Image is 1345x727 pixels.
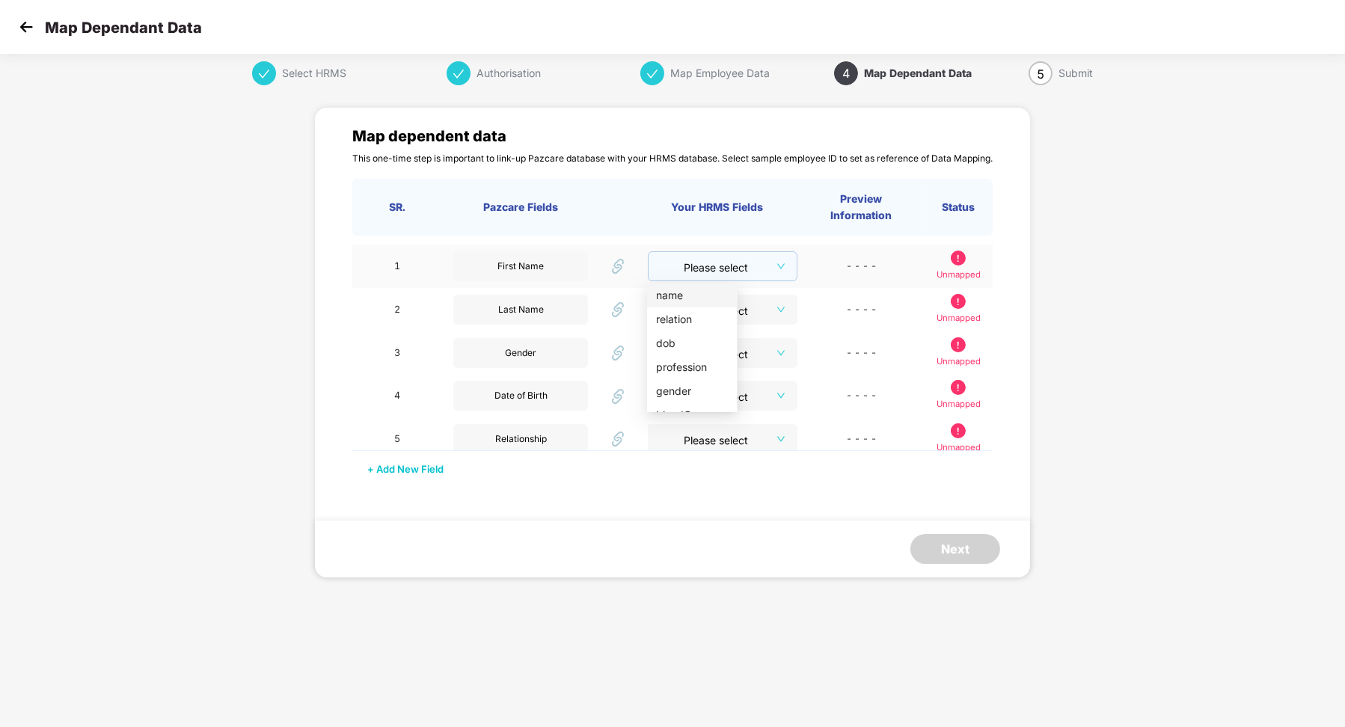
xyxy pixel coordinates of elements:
p: Unmapped [937,441,981,455]
li: relation [647,307,737,331]
td: 4 [352,374,441,417]
th: Pazcare Fields [441,179,600,236]
img: Un-Mapped Icon [612,259,624,274]
th: Your HRMS Fields [636,179,797,236]
p: This one-time step is important to link-up Pazcare database with your HRMS database. Select sampl... [352,144,993,164]
div: bloodGroup [656,407,728,423]
div: First Name [453,251,588,281]
img: Un-Mapped Icon [612,432,624,447]
p: Unmapped [937,269,981,282]
div: Gender [453,338,588,368]
img: svg+xml;base64,PHN2ZyB4bWxucz0iaHR0cDovL3d3dy53My5vcmcvMjAwMC9zdmciIHdpZHRoPSIzMCIgaGVpZ2h0PSIzMC... [15,16,37,38]
img: Un-Mapped Icon [612,389,624,404]
span: 5 [1037,67,1044,82]
div: name [656,287,728,304]
img: svg+xml;base64,PHN2ZyB4bWxucz0iaHR0cDovL3d3dy53My5vcmcvMjAwMC9zdmciIHdpZHRoPSIxOS45OTkiIGhlaWdodD... [951,380,966,395]
li: name [647,283,737,307]
p: Map Dependant Data [45,19,202,37]
div: Authorisation [477,61,541,85]
td: - - - - [797,417,925,461]
div: relation [656,311,728,328]
img: Un-Mapped Icon [612,302,624,317]
button: Next [910,534,1000,564]
div: Date of Birth [453,381,588,411]
li: bloodGroup [647,403,737,427]
li: dob [647,331,737,355]
span: 4 [842,66,850,81]
td: - - - - [797,331,925,375]
div: Last Name [453,295,588,325]
td: - - - - [797,374,925,417]
img: svg+xml;base64,PHN2ZyB4bWxucz0iaHR0cDovL3d3dy53My5vcmcvMjAwMC9zdmciIHdpZHRoPSIxOS45OTkiIGhlaWdodD... [951,294,966,309]
th: Status [925,179,993,236]
td: 1 [352,245,441,288]
td: 5 [352,417,441,461]
span: check [646,68,658,80]
li: gender [647,379,737,403]
div: dob [656,335,728,352]
img: Un-Mapped Icon [612,346,624,361]
img: svg+xml;base64,PHN2ZyB4bWxucz0iaHR0cDovL3d3dy53My5vcmcvMjAwMC9zdmciIHdpZHRoPSIxOS45OTkiIGhlaWdodD... [951,423,966,438]
span: Map dependent data [352,127,506,145]
td: - - - - [797,245,925,288]
img: svg+xml;base64,PHN2ZyB4bWxucz0iaHR0cDovL3d3dy53My5vcmcvMjAwMC9zdmciIHdpZHRoPSIxOS45OTkiIGhlaWdodD... [951,251,966,266]
th: SR. [352,179,441,236]
span: check [453,68,465,80]
div: Relationship [453,424,588,454]
td: 2 [352,288,441,331]
div: Map Employee Data [670,61,770,85]
p: Unmapped [937,398,981,411]
p: Unmapped [937,355,981,369]
img: svg+xml;base64,PHN2ZyB4bWxucz0iaHR0cDovL3d3dy53My5vcmcvMjAwMC9zdmciIHdpZHRoPSIxOS45OTkiIGhlaWdodD... [951,337,966,352]
div: profession [656,359,728,375]
td: 3 [352,331,441,375]
li: profession [647,355,737,379]
td: - - - - [797,288,925,331]
div: Submit [1058,61,1093,85]
th: Preview Information [797,179,925,236]
span: check [258,68,270,80]
div: Map Dependant Data [864,61,972,85]
div: Select HRMS [282,61,346,85]
p: Unmapped [937,312,981,325]
div: + Add New Field [352,451,993,475]
div: gender [656,383,728,399]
